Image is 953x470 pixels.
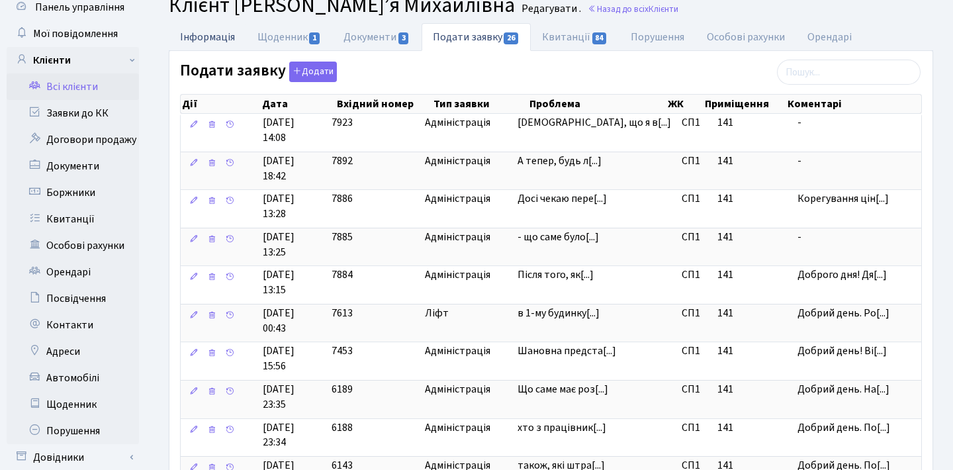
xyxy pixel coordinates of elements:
span: Що саме має роз[...] [518,382,608,397]
span: СП1 [682,420,707,436]
span: 141 [717,230,733,244]
span: 84 [592,32,607,44]
span: 6189 [332,382,353,397]
a: Документи [332,23,421,51]
span: [DATE] 15:56 [263,344,321,374]
span: 141 [717,306,733,320]
a: Документи [7,153,139,179]
span: [DATE] 18:42 [263,154,321,184]
span: СП1 [682,230,707,245]
th: Дії [181,95,261,113]
a: Інформація [169,23,246,50]
span: СП1 [682,306,707,321]
span: - [797,154,916,169]
span: [DATE] 14:08 [263,115,321,146]
a: Автомобілі [7,365,139,391]
span: - [797,230,916,245]
th: Проблема [528,95,666,113]
small: Редагувати . [519,3,581,15]
span: [DATE] 13:28 [263,191,321,222]
a: Особові рахунки [7,232,139,259]
a: Договори продажу [7,126,139,153]
th: ЖК [666,95,703,113]
a: Орендарі [7,259,139,285]
a: Назад до всіхКлієнти [588,3,678,15]
span: Адміністрація [425,230,507,245]
a: Всі клієнти [7,73,139,100]
span: 1 [309,32,320,44]
span: Клієнти [649,3,678,15]
span: 141 [717,420,733,435]
span: Корегування цін[...] [797,191,889,206]
th: Приміщення [703,95,786,113]
span: 7885 [332,230,353,244]
span: в 1-му будинку[...] [518,306,600,320]
span: СП1 [682,115,707,130]
a: Щоденник [246,23,332,51]
span: - [797,115,916,130]
a: Квитанції [531,23,619,51]
span: СП1 [682,344,707,359]
span: Добрий день. На[...] [797,382,889,397]
a: Мої повідомлення [7,21,139,47]
span: Адміністрація [425,115,507,130]
a: Квитанції [7,206,139,232]
a: Орендарі [796,23,863,51]
span: 7884 [332,267,353,282]
th: Коментарі [786,95,921,113]
span: СП1 [682,267,707,283]
span: [DATE] 23:35 [263,382,321,412]
span: 3 [398,32,409,44]
span: Після того, як[...] [518,267,594,282]
span: СП1 [682,382,707,397]
span: Адміністрація [425,382,507,397]
a: Контакти [7,312,139,338]
th: Вхідний номер [336,95,432,113]
a: Порушення [7,418,139,444]
a: Особові рахунки [696,23,796,51]
input: Пошук... [777,60,921,85]
span: 7923 [332,115,353,130]
span: хто з працівник[...] [518,420,606,435]
span: 7453 [332,344,353,358]
span: Адміністрація [425,267,507,283]
a: Порушення [619,23,696,51]
span: 141 [717,154,733,168]
span: 6188 [332,420,353,435]
span: [DATE] 23:34 [263,420,321,451]
a: Додати [286,60,337,83]
span: Адміністрація [425,154,507,169]
span: Ліфт [425,306,507,321]
span: А тепер, будь л[...] [518,154,602,168]
span: [DATE] 00:43 [263,306,321,336]
span: Добрий день. По[...] [797,420,890,435]
span: Шановна предста[...] [518,344,616,358]
a: Посвідчення [7,285,139,312]
button: Подати заявку [289,62,337,82]
span: [DATE] 13:25 [263,230,321,260]
label: Подати заявку [180,62,337,82]
span: [DATE] 13:15 [263,267,321,298]
span: Добрий день. Ро[...] [797,306,889,320]
span: Доброго дня! Дя[...] [797,267,887,282]
span: Адміністрація [425,344,507,359]
span: [DEMOGRAPHIC_DATA], що я в[...] [518,115,671,130]
th: Тип заявки [432,95,528,113]
span: 7886 [332,191,353,206]
span: 141 [717,267,733,282]
span: Мої повідомлення [33,26,118,41]
span: 141 [717,115,733,130]
span: Адміністрація [425,191,507,207]
a: Щоденник [7,391,139,418]
span: Добрий день! Ві[...] [797,344,887,358]
a: Клієнти [7,47,139,73]
a: Заявки до КК [7,100,139,126]
span: 141 [717,191,733,206]
a: Адреси [7,338,139,365]
span: Досі чекаю пере[...] [518,191,607,206]
span: 7613 [332,306,353,320]
span: 141 [717,344,733,358]
span: - що саме було[...] [518,230,599,244]
th: Дата [261,95,336,113]
a: Боржники [7,179,139,206]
